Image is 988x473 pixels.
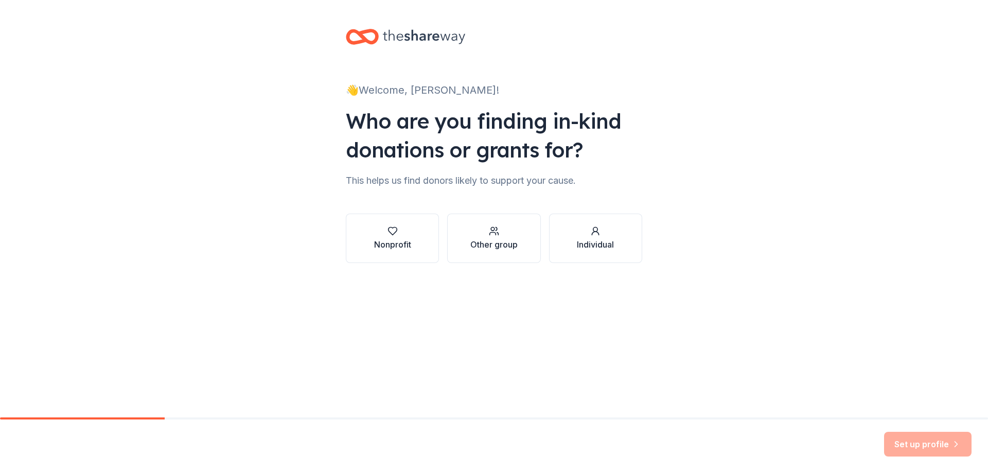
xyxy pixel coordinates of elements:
div: Nonprofit [374,238,411,251]
button: Nonprofit [346,214,439,263]
div: 👋 Welcome, [PERSON_NAME]! [346,82,642,98]
button: Other group [447,214,540,263]
div: Who are you finding in-kind donations or grants for? [346,107,642,164]
button: Individual [549,214,642,263]
div: This helps us find donors likely to support your cause. [346,172,642,189]
div: Individual [577,238,614,251]
div: Other group [470,238,518,251]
